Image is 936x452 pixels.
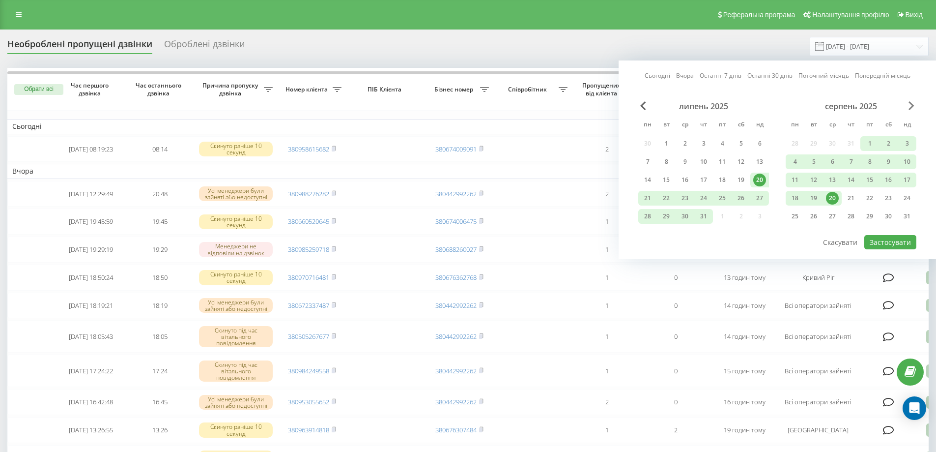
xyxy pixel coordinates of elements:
div: 24 [697,192,710,205]
div: пт 25 лип 2025 р. [713,191,732,206]
td: 0 [641,293,710,319]
span: Причина пропуску дзвінка [199,82,264,97]
div: вт 19 серп 2025 р. [804,191,823,206]
div: 17 [901,174,913,186]
div: пн 25 серп 2025 р. [786,209,804,224]
div: пн 14 лип 2025 р. [638,173,657,187]
div: 19 [807,192,820,205]
div: 14 [641,174,654,186]
div: 9 [679,155,691,168]
td: 1 [572,209,641,235]
div: ср 16 лип 2025 р. [676,173,694,187]
div: нд 10 серп 2025 р. [898,154,916,169]
a: 380672337487 [288,301,329,310]
div: Оброблені дзвінки [164,39,245,54]
div: 18 [789,192,801,205]
span: Бізнес номер [430,86,480,93]
a: 380676307484 [435,425,477,434]
div: 8 [660,155,673,168]
div: 18 [716,174,729,186]
div: пн 18 серп 2025 р. [786,191,804,206]
div: сб 2 серп 2025 р. [879,136,898,151]
span: Previous Month [640,101,646,110]
td: 2 [572,181,641,207]
span: Налаштування профілю [812,11,889,19]
td: 0 [641,355,710,387]
td: [DATE] 13:26:55 [57,417,125,443]
div: 5 [735,137,747,150]
div: пн 21 лип 2025 р. [638,191,657,206]
div: Скинуто під час вітального повідомлення [199,361,273,382]
td: 1 [572,355,641,387]
td: 16:45 [125,389,194,415]
div: Усі менеджери були зайняті або недоступні [199,186,273,201]
td: 18:50 [125,265,194,291]
div: нд 13 лип 2025 р. [750,154,769,169]
div: 12 [735,155,747,168]
span: Пропущених від клієнта [577,82,627,97]
span: Вихід [906,11,923,19]
div: 29 [863,210,876,223]
td: 0 [641,389,710,415]
td: 17:24 [125,355,194,387]
div: 1 [863,137,876,150]
div: чт 3 лип 2025 р. [694,136,713,151]
div: пт 22 серп 2025 р. [860,191,879,206]
div: вт 29 лип 2025 р. [657,209,676,224]
div: Скинуто раніше 10 секунд [199,422,273,437]
td: 0 [641,320,710,353]
td: [DATE] 19:45:59 [57,209,125,235]
a: 380953055652 [288,397,329,406]
td: 19:45 [125,209,194,235]
div: 31 [697,210,710,223]
a: 380674006475 [435,217,477,226]
button: Обрати всі [14,84,63,95]
div: 8 [863,155,876,168]
div: пн 11 серп 2025 р. [786,173,804,187]
div: ср 9 лип 2025 р. [676,154,694,169]
a: Сьогодні [645,71,670,80]
div: 29 [660,210,673,223]
td: [DATE] 16:42:48 [57,389,125,415]
button: Застосувати [864,235,916,249]
div: сб 5 лип 2025 р. [732,136,750,151]
div: вт 22 лип 2025 р. [657,191,676,206]
td: 16 годин тому [710,389,779,415]
a: 380676362768 [435,273,477,282]
td: [DATE] 08:19:23 [57,136,125,162]
div: 28 [641,210,654,223]
div: 23 [679,192,691,205]
div: 28 [845,210,857,223]
td: 2 [572,389,641,415]
div: Усі менеджери були зайняті або недоступні [199,298,273,313]
div: 25 [789,210,801,223]
div: пт 15 серп 2025 р. [860,173,879,187]
div: 7 [641,155,654,168]
div: Скинуто раніше 10 секунд [199,142,273,156]
div: Скинуто раніше 10 секунд [199,270,273,285]
div: чт 7 серп 2025 р. [842,154,860,169]
td: Всі оператори зайняті [779,293,857,319]
div: 19 [735,174,747,186]
span: Співробітник [499,86,559,93]
div: вт 12 серп 2025 р. [804,173,823,187]
div: нд 31 серп 2025 р. [898,209,916,224]
a: 380442992262 [435,397,477,406]
a: 380442992262 [435,332,477,341]
span: Номер клієнта [283,86,333,93]
abbr: п’ятниця [715,118,730,133]
div: чт 24 лип 2025 р. [694,191,713,206]
div: 10 [697,155,710,168]
div: пн 4 серп 2025 р. [786,154,804,169]
div: 27 [826,210,839,223]
a: 380958615682 [288,145,329,153]
td: [DATE] 18:50:24 [57,265,125,291]
div: Скинуто раніше 10 секунд [199,214,273,229]
td: Всі оператори зайняті [779,320,857,353]
div: 3 [901,137,913,150]
a: 380985259718 [288,245,329,254]
div: 24 [901,192,913,205]
div: 25 [716,192,729,205]
a: 380505267677 [288,332,329,341]
div: 4 [789,155,801,168]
